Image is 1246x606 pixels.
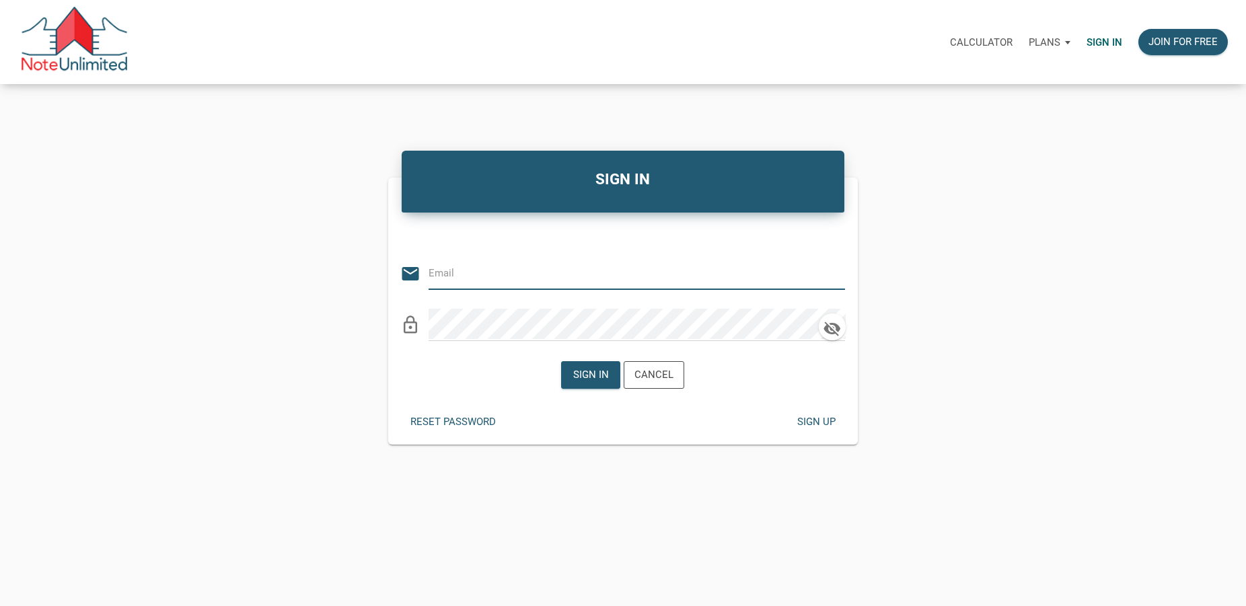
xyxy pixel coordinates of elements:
[942,21,1021,63] a: Calculator
[412,168,835,191] h4: SIGN IN
[20,7,129,77] img: NoteUnlimited
[634,367,673,383] div: Cancel
[1130,21,1236,63] a: Join for free
[400,409,506,435] button: Reset password
[410,414,496,430] div: Reset password
[1138,29,1228,55] button: Join for free
[1029,36,1060,48] p: Plans
[429,258,825,288] input: Email
[561,361,620,389] button: Sign in
[1078,21,1130,63] a: Sign in
[1021,22,1078,63] button: Plans
[624,361,684,389] button: Cancel
[797,414,835,430] div: Sign up
[573,367,609,383] div: Sign in
[950,36,1013,48] p: Calculator
[1021,21,1078,63] a: Plans
[1087,36,1122,48] p: Sign in
[1148,34,1218,50] div: Join for free
[400,315,420,335] i: lock_outline
[786,409,846,435] button: Sign up
[400,264,420,284] i: email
